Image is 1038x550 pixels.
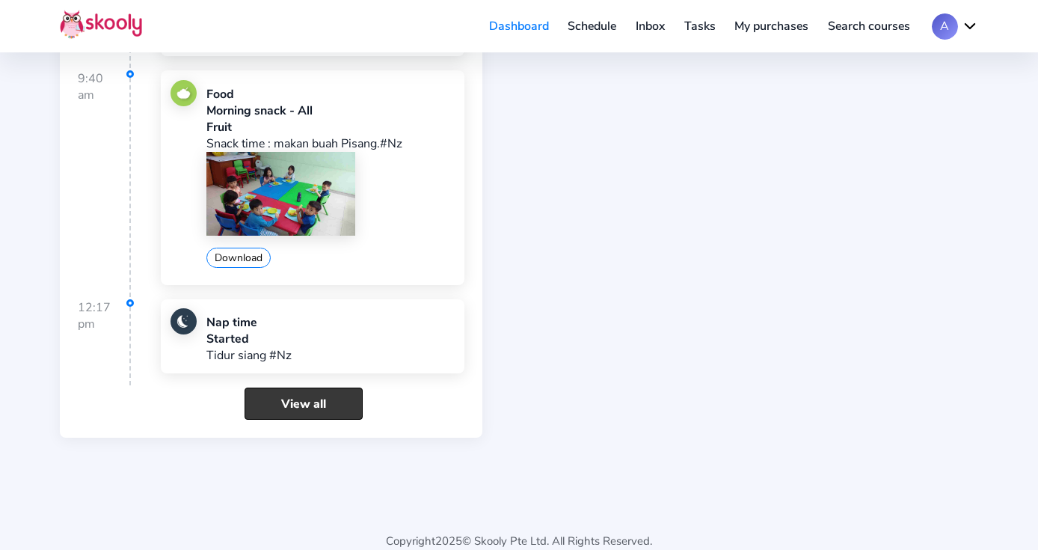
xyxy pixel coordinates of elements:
img: Skooly [60,10,142,39]
a: View all [245,388,363,420]
div: Started [206,331,292,347]
a: My purchases [725,14,818,38]
a: Dashboard [479,14,559,38]
div: am [78,87,129,103]
img: 202104071438387111897763368059003078994658452192202509170256285762564795440801.jpg [206,152,355,236]
a: Search courses [818,14,920,38]
div: Food [206,86,455,103]
span: 2025 [435,534,462,549]
div: Fruit [206,119,455,135]
p: Snack time : makan buah Pisang.#Nz [206,135,455,152]
a: Inbox [626,14,675,38]
a: Tasks [675,14,725,38]
div: 9:40 [78,70,131,297]
a: Schedule [559,14,627,38]
div: Morning snack - All [206,103,455,119]
div: pm [78,316,129,332]
div: Nap time [206,314,292,331]
button: Achevron down outline [932,13,978,40]
p: Tidur siang #Nz [206,347,292,364]
img: food.jpg [171,80,197,106]
div: 12:17 [78,299,131,386]
button: Download [206,248,271,268]
img: nap.jpg [171,308,197,334]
